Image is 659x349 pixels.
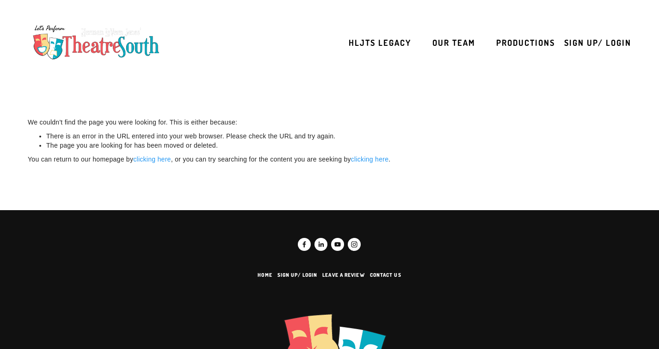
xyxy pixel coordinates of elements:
li: The page you are looking for has been moved or deleted. [46,141,631,150]
a: Productions [496,33,555,52]
a: Facebook [298,238,311,251]
a: Sign up/ Login [277,272,322,279]
a: HLJTS Legacy [349,33,411,52]
a: Yonnick Jones, IMBA [314,238,327,251]
a: clicking here [351,156,388,163]
li: There is an error in the URL entered into your web browser. Please check the URL and try again. [46,131,631,141]
a: TheatreSouth [348,238,361,251]
a: TheatreSouth [331,238,344,251]
a: Our Team [432,33,475,52]
p: We couldn't find the page you were looking for. This is either because: [28,118,631,127]
img: TheatreSouth [28,21,165,64]
a: Leave a Review [322,272,370,279]
a: Home [258,272,277,279]
a: clicking here [133,156,171,163]
a: Contact us [370,272,406,279]
a: Sign up/ Login [564,33,631,52]
p: You can return to our homepage by , or you can try searching for the content you are seeking by . [28,155,631,164]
